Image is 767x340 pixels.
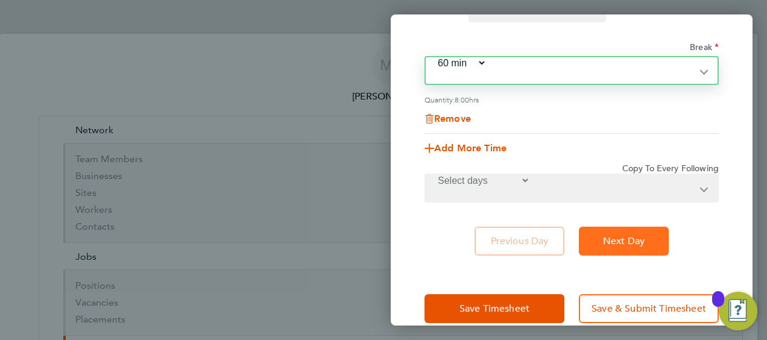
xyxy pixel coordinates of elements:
button: Next Day [579,227,669,256]
div: Quantity: hrs [425,95,719,104]
label: Break [690,42,719,56]
span: Save Timesheet [459,303,529,315]
span: Remove [434,113,471,124]
button: Add More Time [425,143,507,153]
button: Remove [425,114,471,124]
button: Save & Submit Timesheet [579,294,719,323]
span: Next Day [603,235,645,247]
span: Add More Time [434,142,507,154]
button: Open Resource Center, 13 new notifications [719,292,757,330]
span: Save & Submit Timesheet [592,303,706,315]
span: 8.00 [455,95,469,104]
button: Save Timesheet [425,294,564,323]
label: Copy To Every Following [622,163,719,174]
